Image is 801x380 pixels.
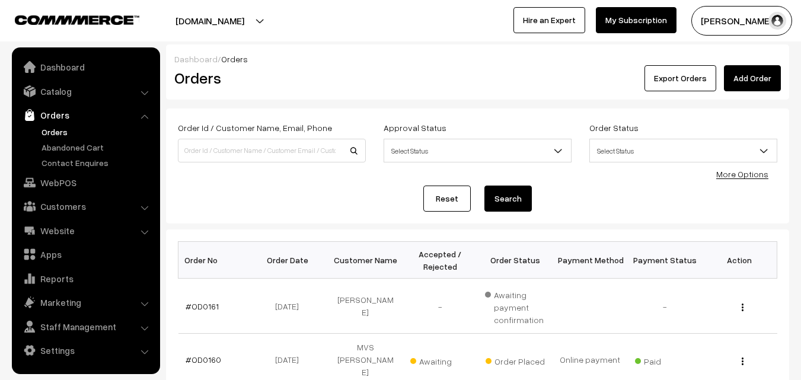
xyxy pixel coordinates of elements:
a: My Subscription [596,7,676,33]
span: Awaiting payment confirmation [485,286,545,326]
th: Order No [178,242,253,279]
label: Order Status [589,122,639,134]
a: Staff Management [15,316,156,337]
a: Catalog [15,81,156,102]
img: COMMMERCE [15,15,139,24]
a: Add Order [724,65,781,91]
th: Payment Status [627,242,702,279]
td: [PERSON_NAME] [328,279,403,334]
a: Dashboard [15,56,156,78]
a: Settings [15,340,156,361]
label: Approval Status [384,122,446,134]
span: Awaiting [410,352,470,368]
span: Select Status [589,139,777,162]
a: Marketing [15,292,156,313]
a: Contact Enquires [39,157,156,169]
button: Export Orders [644,65,716,91]
a: Apps [15,244,156,265]
a: Website [15,220,156,241]
a: COMMMERCE [15,12,119,26]
span: Paid [635,352,694,368]
button: [DOMAIN_NAME] [134,6,286,36]
img: user [768,12,786,30]
a: Reports [15,268,156,289]
th: Order Date [253,242,328,279]
span: Select Status [384,140,571,161]
img: Menu [742,357,743,365]
th: Payment Method [553,242,627,279]
a: Reset [423,186,471,212]
th: Action [702,242,777,279]
a: #OD0161 [186,301,219,311]
button: Search [484,186,532,212]
a: Orders [39,126,156,138]
h2: Orders [174,69,365,87]
div: / [174,53,781,65]
a: Orders [15,104,156,126]
a: Abandoned Cart [39,141,156,154]
td: - [403,279,477,334]
td: - [627,279,702,334]
th: Accepted / Rejected [403,242,477,279]
a: WebPOS [15,172,156,193]
td: [DATE] [253,279,328,334]
th: Order Status [478,242,553,279]
span: Select Status [384,139,572,162]
th: Customer Name [328,242,403,279]
a: Dashboard [174,54,218,64]
span: Order Placed [486,352,545,368]
label: Order Id / Customer Name, Email, Phone [178,122,332,134]
span: Select Status [590,140,777,161]
input: Order Id / Customer Name / Customer Email / Customer Phone [178,139,366,162]
span: Orders [221,54,248,64]
a: Customers [15,196,156,217]
button: [PERSON_NAME] [691,6,792,36]
a: More Options [716,169,768,179]
a: #OD0160 [186,355,221,365]
img: Menu [742,304,743,311]
a: Hire an Expert [513,7,585,33]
